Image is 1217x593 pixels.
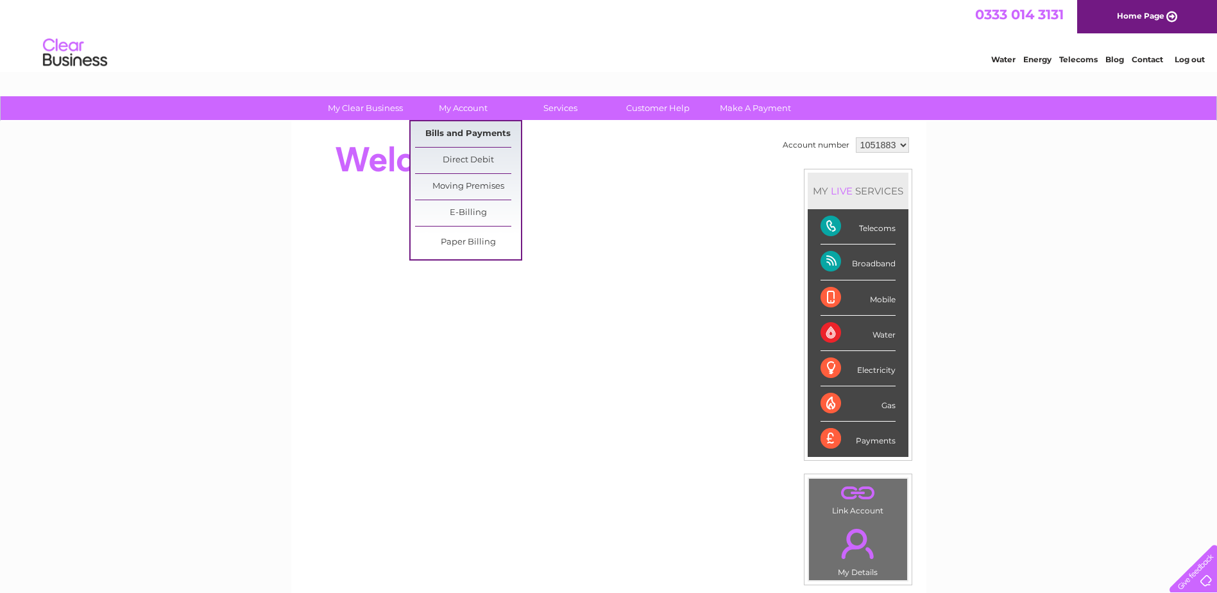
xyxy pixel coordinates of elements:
[415,230,521,255] a: Paper Billing
[42,33,108,73] img: logo.png
[779,134,853,156] td: Account number
[306,7,912,62] div: Clear Business is a trading name of Verastar Limited (registered in [GEOGRAPHIC_DATA] No. 3667643...
[312,96,418,120] a: My Clear Business
[821,316,896,351] div: Water
[991,55,1016,64] a: Water
[1105,55,1124,64] a: Blog
[821,280,896,316] div: Mobile
[828,185,855,197] div: LIVE
[1175,55,1205,64] a: Log out
[808,173,908,209] div: MY SERVICES
[821,422,896,456] div: Payments
[808,518,908,581] td: My Details
[821,245,896,280] div: Broadband
[507,96,613,120] a: Services
[415,148,521,173] a: Direct Debit
[415,200,521,226] a: E-Billing
[812,482,904,504] a: .
[821,209,896,245] div: Telecoms
[808,478,908,519] td: Link Account
[702,96,808,120] a: Make A Payment
[975,6,1064,22] a: 0333 014 3131
[415,121,521,147] a: Bills and Payments
[821,351,896,386] div: Electricity
[821,386,896,422] div: Gas
[410,96,516,120] a: My Account
[605,96,711,120] a: Customer Help
[415,174,521,200] a: Moving Premises
[1023,55,1051,64] a: Energy
[1059,55,1098,64] a: Telecoms
[1132,55,1163,64] a: Contact
[812,521,904,566] a: .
